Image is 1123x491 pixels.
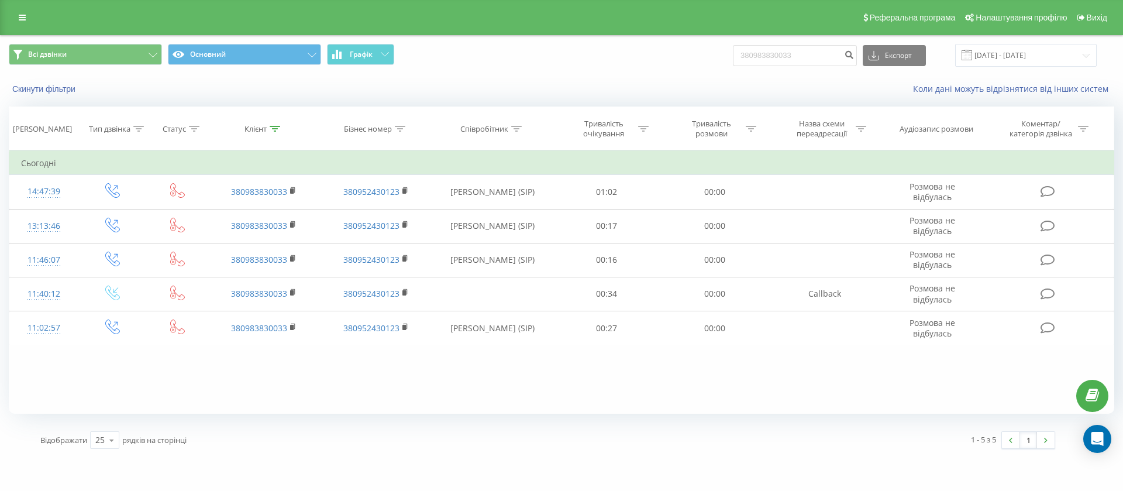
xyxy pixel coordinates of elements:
[1083,425,1111,453] div: Open Intercom Messenger
[21,249,67,272] div: 11:46:07
[343,322,399,334] a: 380952430123
[21,283,67,305] div: 11:40:12
[343,254,399,265] a: 380952430123
[790,119,853,139] div: Назва схеми переадресації
[89,124,130,134] div: Тип дзвінка
[231,220,287,231] a: 380983830033
[1019,432,1037,448] a: 1
[660,243,768,277] td: 00:00
[910,249,955,270] span: Розмова не відбулась
[231,254,287,265] a: 380983830033
[680,119,743,139] div: Тривалість розмови
[9,84,81,94] button: Скинути фільтри
[863,45,926,66] button: Експорт
[870,13,956,22] span: Реферальна програма
[553,277,660,311] td: 00:34
[910,283,955,304] span: Розмова не відбулась
[9,44,162,65] button: Всі дзвінки
[660,277,768,311] td: 00:00
[910,215,955,236] span: Розмова не відбулась
[900,124,973,134] div: Аудіозапис розмови
[432,209,553,243] td: [PERSON_NAME] (SIP)
[28,50,67,59] span: Всі дзвінки
[553,175,660,209] td: 01:02
[231,186,287,197] a: 380983830033
[9,152,1114,175] td: Сьогодні
[1087,13,1107,22] span: Вихід
[343,220,399,231] a: 380952430123
[21,215,67,238] div: 13:13:46
[660,209,768,243] td: 00:00
[13,124,72,134] div: [PERSON_NAME]
[95,434,105,446] div: 25
[163,124,186,134] div: Статус
[553,311,660,345] td: 00:27
[432,311,553,345] td: [PERSON_NAME] (SIP)
[40,435,87,445] span: Відображати
[432,243,553,277] td: [PERSON_NAME] (SIP)
[343,288,399,299] a: 380952430123
[460,124,508,134] div: Співробітник
[122,435,187,445] span: рядків на сторінці
[21,180,67,203] div: 14:47:39
[660,311,768,345] td: 00:00
[343,186,399,197] a: 380952430123
[910,181,955,202] span: Розмова не відбулась
[344,124,392,134] div: Бізнес номер
[976,13,1067,22] span: Налаштування профілю
[733,45,857,66] input: Пошук за номером
[327,44,394,65] button: Графік
[660,175,768,209] td: 00:00
[913,83,1114,94] a: Коли дані можуть відрізнятися вiд інших систем
[573,119,635,139] div: Тривалість очікування
[244,124,267,134] div: Клієнт
[769,277,881,311] td: Callback
[168,44,321,65] button: Основний
[910,317,955,339] span: Розмова не відбулась
[231,288,287,299] a: 380983830033
[350,50,373,59] span: Графік
[1007,119,1075,139] div: Коментар/категорія дзвінка
[553,209,660,243] td: 00:17
[971,434,996,445] div: 1 - 5 з 5
[432,175,553,209] td: [PERSON_NAME] (SIP)
[553,243,660,277] td: 00:16
[231,322,287,334] a: 380983830033
[21,317,67,339] div: 11:02:57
